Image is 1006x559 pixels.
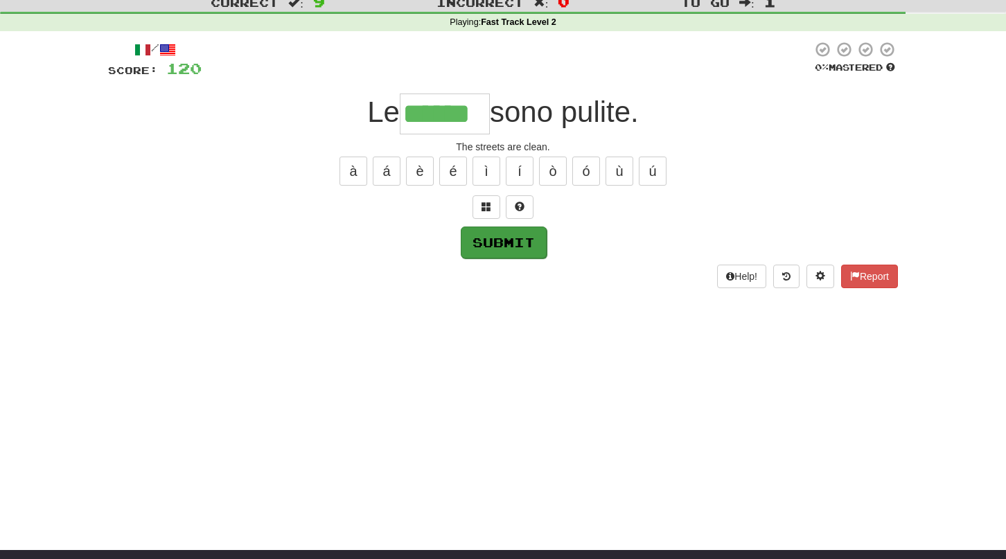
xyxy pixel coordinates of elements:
[473,157,500,186] button: ì
[406,157,434,186] button: è
[473,195,500,219] button: Switch sentence to multiple choice alt+p
[339,157,367,186] button: à
[639,157,667,186] button: ú
[539,157,567,186] button: ò
[108,140,898,154] div: The streets are clean.
[506,195,533,219] button: Single letter hint - you only get 1 per sentence and score half the points! alt+h
[439,157,467,186] button: é
[490,96,639,128] span: sono pulite.
[481,17,556,27] strong: Fast Track Level 2
[166,60,202,77] span: 120
[841,265,898,288] button: Report
[773,265,800,288] button: Round history (alt+y)
[815,62,829,73] span: 0 %
[373,157,400,186] button: á
[572,157,600,186] button: ó
[461,227,547,258] button: Submit
[717,265,766,288] button: Help!
[606,157,633,186] button: ù
[812,62,898,74] div: Mastered
[506,157,533,186] button: í
[367,96,400,128] span: Le
[108,64,158,76] span: Score:
[108,41,202,58] div: /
